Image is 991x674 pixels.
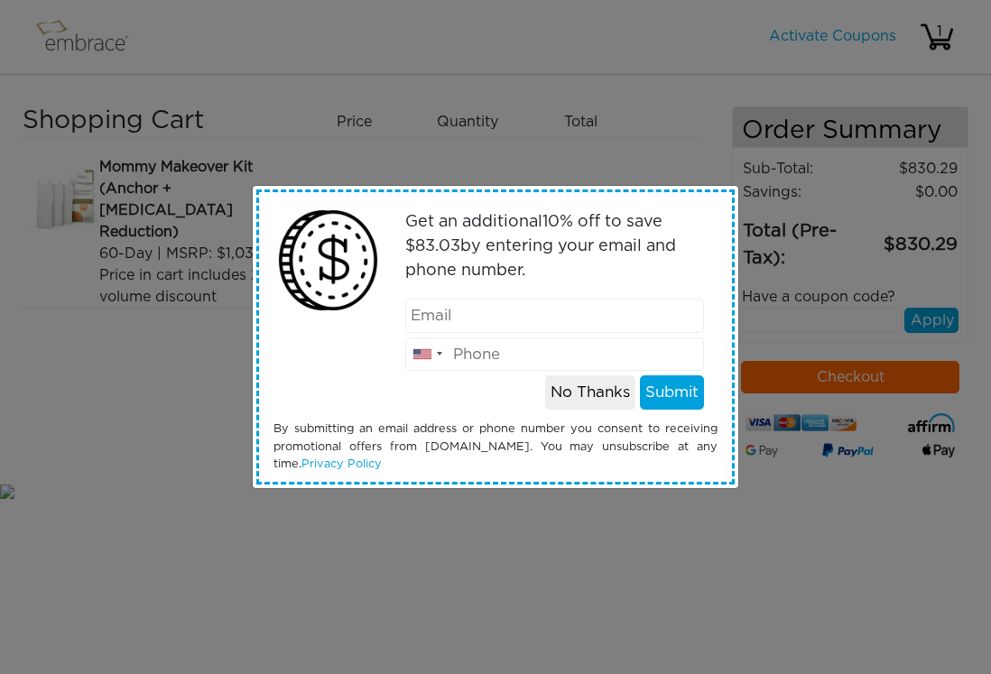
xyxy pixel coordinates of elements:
[415,238,460,254] span: 83.03
[405,210,705,283] p: Get an additional % off to save $ by entering your email and phone number.
[545,375,635,410] button: No Thanks
[301,458,382,470] a: Privacy Policy
[640,375,704,410] button: Submit
[405,299,705,333] input: Email
[542,214,560,230] span: 10
[405,337,705,372] input: Phone
[406,338,448,371] div: United States: +1
[269,201,387,319] img: money2.png
[260,420,731,473] div: By submitting an email address or phone number you consent to receiving promotional offers from [...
